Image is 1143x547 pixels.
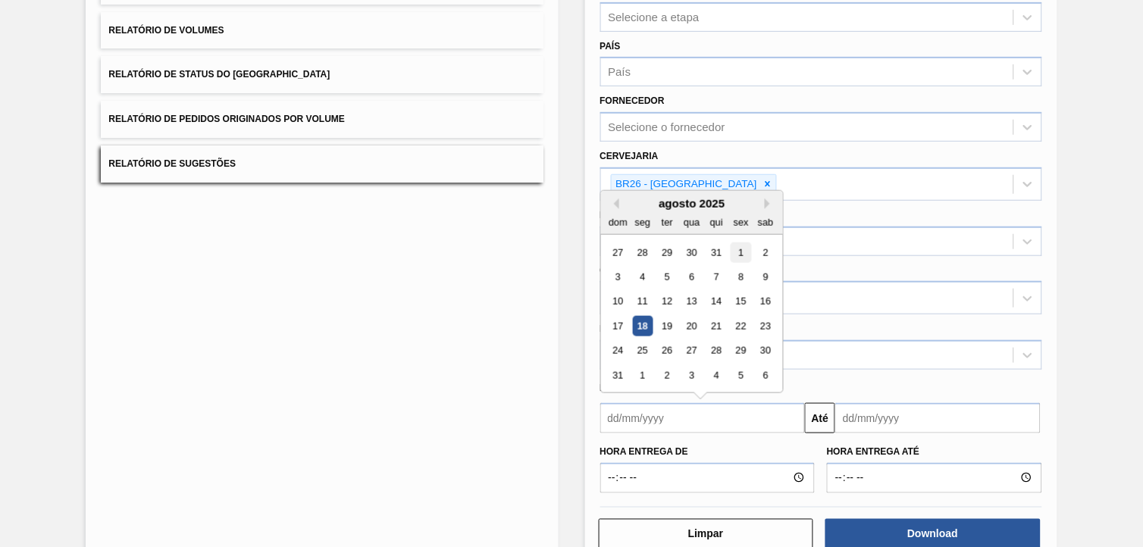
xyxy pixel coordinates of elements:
div: Choose quarta-feira, 27 de agosto de 2025 [681,340,702,361]
div: sab [755,212,775,233]
div: Choose quinta-feira, 7 de agosto de 2025 [706,267,726,287]
div: agosto 2025 [601,197,783,210]
div: BR26 - [GEOGRAPHIC_DATA] [612,175,759,194]
label: Fornecedor [600,95,665,106]
div: Choose domingo, 31 de agosto de 2025 [608,365,628,386]
div: Choose terça-feira, 5 de agosto de 2025 [656,267,677,287]
div: Choose segunda-feira, 25 de agosto de 2025 [632,340,653,361]
button: Relatório de Volumes [101,12,543,49]
label: Hora entrega até [827,441,1042,463]
div: ter [656,212,677,233]
div: Selecione a etapa [609,11,700,23]
div: Choose terça-feira, 12 de agosto de 2025 [656,291,677,311]
button: Next Month [765,198,775,209]
button: Até [805,403,835,433]
div: sex [731,212,751,233]
div: Choose segunda-feira, 4 de agosto de 2025 [632,267,653,287]
div: Choose terça-feira, 2 de setembro de 2025 [656,365,677,386]
div: Choose sábado, 23 de agosto de 2025 [755,316,775,336]
div: Choose quinta-feira, 31 de julho de 2025 [706,242,726,262]
div: Choose sábado, 9 de agosto de 2025 [755,267,775,287]
div: Choose quarta-feira, 3 de setembro de 2025 [681,365,702,386]
div: Choose segunda-feira, 1 de setembro de 2025 [632,365,653,386]
div: Choose quinta-feira, 21 de agosto de 2025 [706,316,726,336]
button: Relatório de Sugestões [101,145,543,183]
label: Cervejaria [600,151,659,161]
div: Choose segunda-feira, 18 de agosto de 2025 [632,316,653,336]
div: seg [632,212,653,233]
div: Choose quarta-feira, 20 de agosto de 2025 [681,316,702,336]
div: dom [608,212,628,233]
div: País [609,66,631,79]
span: Relatório de Sugestões [108,158,236,169]
div: Choose domingo, 17 de agosto de 2025 [608,316,628,336]
div: Choose terça-feira, 26 de agosto de 2025 [656,340,677,361]
div: Choose quinta-feira, 28 de agosto de 2025 [706,340,726,361]
label: País [600,41,621,52]
span: Relatório de Pedidos Originados por Volume [108,114,345,124]
div: Choose sexta-feira, 29 de agosto de 2025 [731,340,751,361]
div: Selecione o fornecedor [609,121,725,134]
div: Choose quarta-feira, 6 de agosto de 2025 [681,267,702,287]
input: dd/mm/yyyy [835,403,1041,433]
input: dd/mm/yyyy [600,403,806,433]
div: Choose domingo, 27 de julho de 2025 [608,242,628,262]
div: Choose sábado, 2 de agosto de 2025 [755,242,775,262]
span: Relatório de Volumes [108,25,224,36]
div: Choose segunda-feira, 11 de agosto de 2025 [632,291,653,311]
div: Choose sexta-feira, 15 de agosto de 2025 [731,291,751,311]
div: Choose segunda-feira, 28 de julho de 2025 [632,242,653,262]
div: Choose domingo, 10 de agosto de 2025 [608,291,628,311]
span: Relatório de Status do [GEOGRAPHIC_DATA] [108,69,330,80]
div: Choose domingo, 24 de agosto de 2025 [608,340,628,361]
div: qui [706,212,726,233]
div: Choose sexta-feira, 22 de agosto de 2025 [731,316,751,336]
button: Previous Month [609,198,619,209]
label: Hora entrega de [600,441,816,463]
div: Choose sábado, 30 de agosto de 2025 [755,340,775,361]
div: Choose terça-feira, 19 de agosto de 2025 [656,316,677,336]
button: Relatório de Status do [GEOGRAPHIC_DATA] [101,56,543,93]
div: Choose quinta-feira, 4 de setembro de 2025 [706,365,726,386]
div: Choose quarta-feira, 30 de julho de 2025 [681,242,702,262]
div: Choose sexta-feira, 8 de agosto de 2025 [731,267,751,287]
div: Choose quarta-feira, 13 de agosto de 2025 [681,291,702,311]
div: month 2025-08 [606,240,778,388]
div: Choose domingo, 3 de agosto de 2025 [608,267,628,287]
div: qua [681,212,702,233]
div: Choose sábado, 16 de agosto de 2025 [755,291,775,311]
div: Choose sábado, 6 de setembro de 2025 [755,365,775,386]
div: Choose quinta-feira, 14 de agosto de 2025 [706,291,726,311]
div: Choose sexta-feira, 1 de agosto de 2025 [731,242,751,262]
div: Choose terça-feira, 29 de julho de 2025 [656,242,677,262]
button: Relatório de Pedidos Originados por Volume [101,101,543,138]
div: Choose sexta-feira, 5 de setembro de 2025 [731,365,751,386]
